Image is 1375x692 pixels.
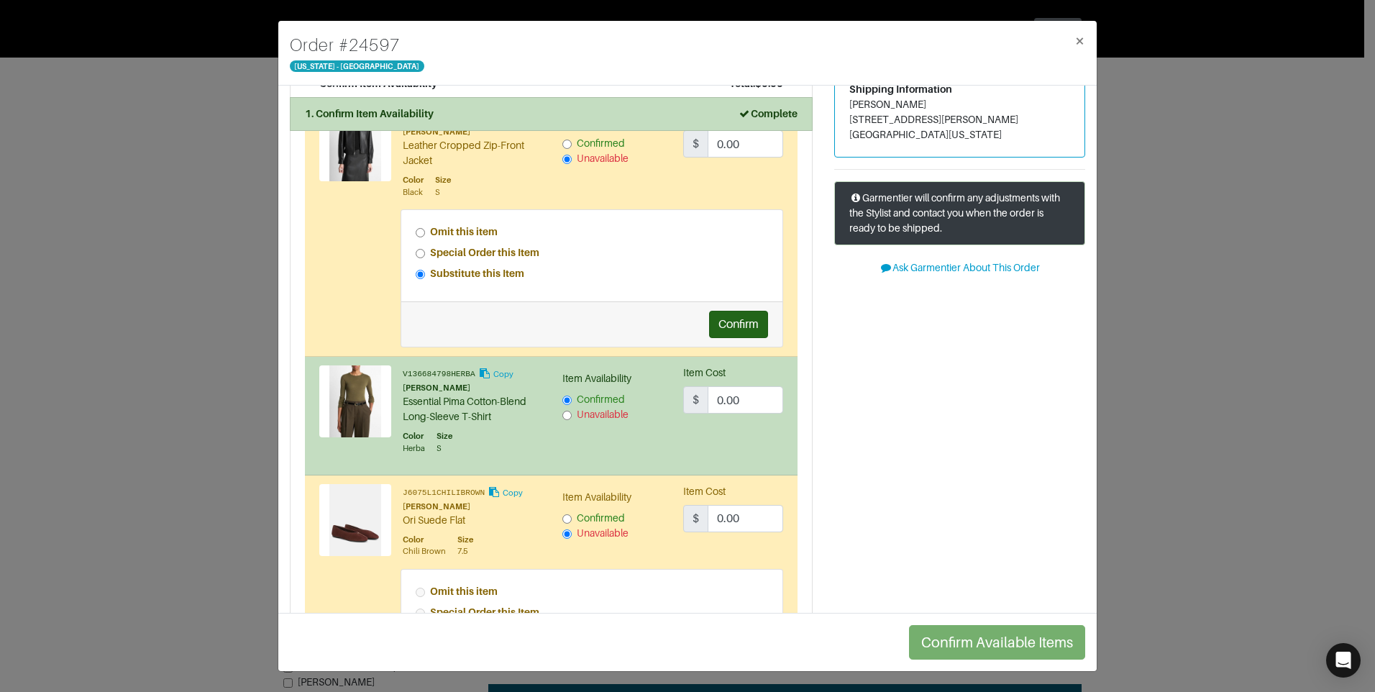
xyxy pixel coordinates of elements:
[416,609,425,618] input: Special Order this Item
[683,505,708,532] span: $
[319,365,391,437] img: Product
[577,527,629,539] span: Unavailable
[403,513,541,528] div: Ori Suede Flat
[430,226,498,237] strong: Omit this item
[562,140,572,149] input: Confirmed
[503,488,523,497] small: Copy
[403,534,446,546] div: Color
[403,382,541,394] div: [PERSON_NAME]
[487,484,524,501] button: Copy
[435,186,451,199] div: S
[403,138,541,168] div: Leather Cropped Zip-Front Jacket
[849,97,1070,142] address: [PERSON_NAME] [STREET_ADDRESS][PERSON_NAME] [GEOGRAPHIC_DATA][US_STATE]
[709,311,768,338] button: Confirm
[290,60,424,72] span: [US_STATE] - [GEOGRAPHIC_DATA]
[1063,21,1097,61] button: Close
[403,501,541,513] div: [PERSON_NAME]
[849,83,952,95] span: Shipping Information
[403,442,425,455] div: Herba
[416,228,425,237] input: Omit this item
[577,152,629,164] span: Unavailable
[403,370,475,379] small: V136684798HERBA
[430,268,524,279] strong: Substitute this Item
[430,247,539,258] strong: Special Order this Item
[319,109,391,181] img: Product
[683,130,708,158] span: $
[416,588,425,597] input: Omit this item
[403,545,446,557] div: Chili Brown
[416,270,425,279] input: Substitute this Item
[403,488,485,497] small: J6075L1CHILIBROWN
[683,365,726,381] label: Item Cost
[437,430,452,442] div: Size
[738,108,798,119] strong: Complete
[319,484,391,556] img: Product
[562,411,572,420] input: Unavailable
[834,181,1085,245] div: Garmentier will confirm any adjustments with the Stylist and contact you when the order is ready ...
[577,409,629,420] span: Unavailable
[437,442,452,455] div: S
[403,186,424,199] div: Black
[562,396,572,405] input: Confirmed
[909,625,1085,660] button: Confirm Available Items
[435,174,451,186] div: Size
[577,137,625,149] span: Confirmed
[290,32,424,58] h4: Order # 24597
[562,155,572,164] input: Unavailable
[493,370,513,378] small: Copy
[403,174,424,186] div: Color
[683,484,726,499] label: Item Cost
[478,365,514,382] button: Copy
[683,386,708,414] span: $
[577,393,625,405] span: Confirmed
[834,257,1085,279] button: Ask Garmentier About This Order
[430,586,498,597] strong: Omit this item
[430,606,539,618] strong: Special Order this Item
[562,529,572,539] input: Unavailable
[562,371,631,386] label: Item Availability
[562,490,631,505] label: Item Availability
[457,534,473,546] div: Size
[403,430,425,442] div: Color
[416,249,425,258] input: Special Order this Item
[305,108,434,119] strong: 1. Confirm Item Availability
[577,512,625,524] span: Confirmed
[403,126,541,138] div: [PERSON_NAME]
[1074,31,1085,50] span: ×
[1326,643,1361,678] div: Open Intercom Messenger
[457,545,473,557] div: 7.5
[562,514,572,524] input: Confirmed
[403,394,541,424] div: Essential Pima Cotton-Blend Long-Sleeve T-Shirt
